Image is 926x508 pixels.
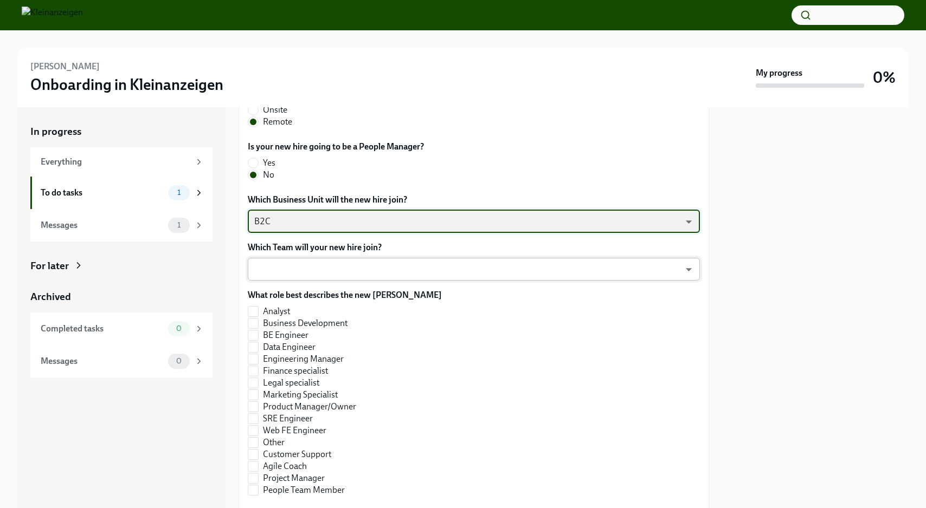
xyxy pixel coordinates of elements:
span: SRE Engineer [263,413,313,425]
span: Finance specialist [263,365,328,377]
span: 1 [171,221,187,229]
a: Completed tasks0 [30,312,213,345]
a: Messages0 [30,345,213,377]
h6: [PERSON_NAME] [30,61,100,73]
div: Completed tasks [41,323,164,335]
span: 1 [171,188,187,197]
div: B2C [248,210,700,233]
div: Messages [41,219,164,231]
label: What role best describes the new [PERSON_NAME] [248,289,442,301]
span: 0 [170,357,188,365]
label: Which Business Unit will the new hire join? [248,194,700,206]
span: Yes [263,157,275,169]
div: For later [30,259,69,273]
span: Web FE Engineer [263,425,326,437]
span: Legal specialist [263,377,319,389]
a: Messages1 [30,209,213,242]
label: Is your new hire going to be a People Manager? [248,141,424,153]
h3: Onboarding in Kleinanzeigen [30,75,223,94]
span: 0 [170,324,188,333]
div: Messages [41,355,164,367]
span: People Team Member [263,484,345,496]
a: Everything [30,147,213,177]
div: ​ [248,258,700,281]
a: To do tasks1 [30,177,213,209]
span: Remote [263,116,292,128]
div: Everything [41,156,190,168]
span: No [263,169,274,181]
span: Customer Support [263,448,331,460]
span: Other [263,437,285,448]
span: Marketing Specialist [263,389,338,401]
a: Archived [30,290,213,304]
img: Kleinanzeigen [22,6,83,24]
span: Onsite [263,104,287,116]
span: Analyst [263,305,290,317]
span: Engineering Manager [263,353,344,365]
strong: My progress [756,67,802,79]
span: Agile Coach [263,460,307,472]
h3: 0% [873,68,896,87]
span: Project Manager [263,472,325,484]
span: Business Development [263,317,348,329]
a: For later [30,259,213,273]
span: BE Engineer [263,329,308,341]
a: In progress [30,125,213,139]
div: To do tasks [41,187,164,199]
span: Product Manager/Owner [263,401,356,413]
label: Which Team will your new hire join? [248,242,700,253]
span: Data Engineer [263,341,316,353]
